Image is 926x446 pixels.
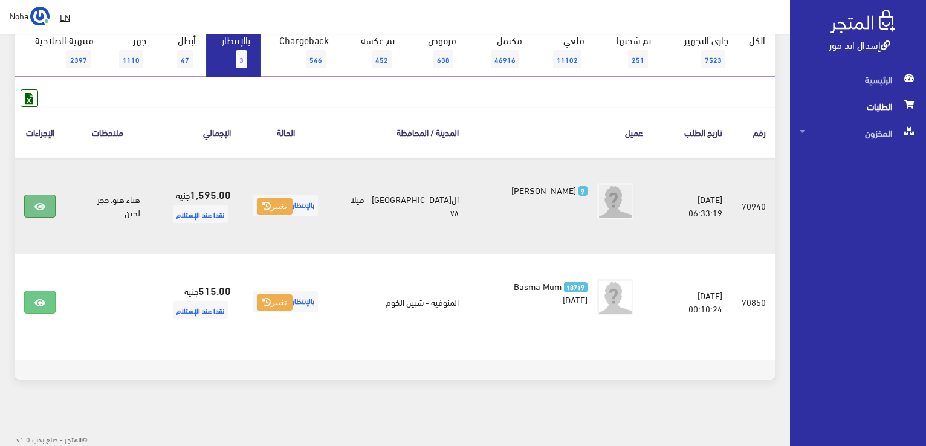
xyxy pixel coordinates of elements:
a: 9 [PERSON_NAME] [488,183,588,196]
a: مرفوض638 [405,27,467,77]
span: 251 [628,50,648,68]
span: نقدا عند الإستلام [173,301,228,319]
th: اﻹجمالي [150,107,241,157]
strong: المتجر [65,433,82,444]
img: avatar.png [597,183,633,219]
a: جاري التجهيز7523 [661,27,739,77]
span: 18719 [564,282,588,292]
span: بالإنتظار [253,291,318,312]
a: جهز1110 [104,27,157,77]
td: جنيه [150,254,241,350]
span: Basma Mum [DATE] [514,277,588,308]
th: الإجراءات [15,107,65,157]
a: المخزون [790,120,926,146]
span: الرئيسية [800,66,916,93]
span: 452 [372,50,392,68]
a: EN [55,6,75,28]
a: ... Noha [10,6,50,25]
span: 7523 [701,50,725,68]
a: 18719 Basma Mum [DATE] [488,279,588,306]
td: المنوفية - شبين الكوم [331,254,468,350]
td: 70940 [732,158,775,254]
span: 47 [177,50,193,68]
button: تغيير [257,198,293,215]
th: ملاحظات [65,107,150,157]
img: avatar.png [597,279,633,315]
span: 3 [236,50,247,68]
td: هناء هنو. حجز لحين... [65,158,150,254]
img: . [830,10,895,33]
td: 70850 [732,254,775,350]
a: تم عكسه452 [339,27,405,77]
span: 11102 [553,50,581,68]
a: الطلبات [790,93,926,120]
th: المدينة / المحافظة [331,107,468,157]
th: رقم [732,107,775,157]
span: الطلبات [800,93,916,120]
span: 546 [306,50,326,68]
a: بالإنتظار3 [206,27,261,77]
span: 9 [578,186,588,196]
img: ... [30,7,50,26]
th: عميل [468,107,653,157]
th: الحالة [241,107,331,157]
span: بالإنتظار [253,195,318,216]
span: 638 [433,50,453,68]
span: 1110 [119,50,143,68]
td: جنيه [150,158,241,254]
td: [DATE] 06:33:19 [653,158,733,254]
a: أبطل47 [157,27,206,77]
strong: 515.00 [198,282,231,298]
span: Noha [10,8,28,23]
a: مكتمل46916 [467,27,533,77]
strong: 1,595.00 [190,186,231,202]
span: 46916 [491,50,519,68]
button: تغيير [257,294,293,311]
a: الكل [739,27,775,53]
a: Chargeback546 [261,27,339,77]
span: المخزون [800,120,916,146]
a: إسدال اند مور [829,36,890,53]
td: ال[GEOGRAPHIC_DATA] - فيلا ٧٨ [331,158,468,254]
span: نقدا عند الإستلام [173,205,228,223]
span: - صنع بحب v1.0 [16,432,63,445]
td: [DATE] 00:10:24 [653,254,733,350]
span: 2397 [66,50,91,68]
a: ملغي11102 [533,27,595,77]
th: تاريخ الطلب [653,107,733,157]
a: تم شحنها251 [595,27,661,77]
a: منتهية الصلاحية2397 [15,27,104,77]
span: [PERSON_NAME] [511,181,576,198]
u: EN [60,9,70,24]
a: الرئيسية [790,66,926,93]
